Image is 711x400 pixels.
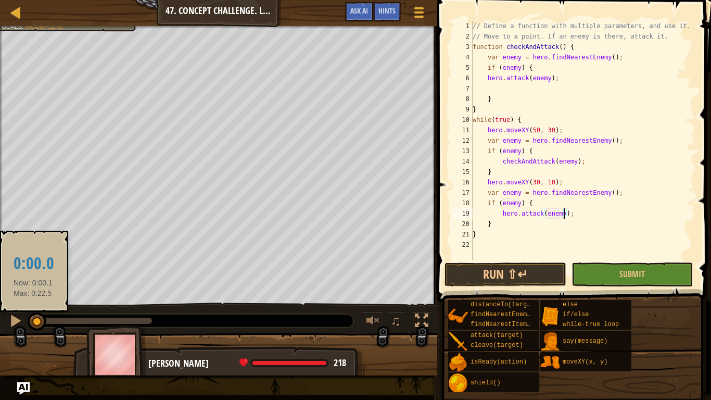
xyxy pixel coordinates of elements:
div: health: 218 / 218 [239,358,346,368]
div: 11 [452,125,473,135]
div: 17 [452,187,473,198]
span: findNearestItem() [471,321,534,328]
img: portrait.png [448,373,468,393]
button: Run ⇧↵ [445,262,566,286]
button: Ask AI [345,2,373,21]
span: distanceTo(target) [471,301,538,308]
button: Ask AI [17,382,30,395]
h2: 0:00.0 [14,255,54,273]
button: Ctrl + P: Pause [5,311,26,333]
img: portrait.png [540,332,560,352]
span: Ask AI [350,6,368,16]
div: 8 [452,94,473,104]
div: 18 [452,198,473,208]
span: moveXY(x, y) [563,358,607,366]
span: say(message) [563,337,607,345]
button: Adjust volume [363,311,384,333]
div: 2 [452,31,473,42]
div: 21 [452,229,473,240]
span: 218 [334,356,346,369]
div: 12 [452,135,473,146]
div: 4 [452,52,473,63]
button: ♫ [389,311,407,333]
span: Hints [378,6,396,16]
div: 1 [452,21,473,31]
img: portrait.png [540,306,560,326]
button: Submit [572,262,693,286]
img: portrait.png [540,353,560,372]
img: portrait.png [448,353,468,372]
div: 14 [452,156,473,167]
div: 15 [452,167,473,177]
img: portrait.png [448,306,468,326]
div: 6 [452,73,473,83]
span: else [563,301,578,308]
span: shield() [471,379,501,386]
div: 19 [452,208,473,219]
span: attack(target) [471,332,523,339]
button: Show game menu [406,2,432,27]
span: isReady(action) [471,358,527,366]
div: Now: 0:00.1 Max: 0:22.5 [6,240,61,304]
span: if/else [563,311,589,318]
div: 20 [452,219,473,229]
div: 10 [452,115,473,125]
button: Toggle fullscreen [411,311,432,333]
span: while-true loop [563,321,619,328]
div: [PERSON_NAME] [148,357,354,370]
span: ♫ [391,313,401,329]
div: 9 [452,104,473,115]
span: findNearestEnemy() [471,311,538,318]
span: Submit [619,268,645,280]
div: 16 [452,177,473,187]
img: portrait.png [448,332,468,352]
img: thang_avatar_frame.png [86,326,147,383]
div: 7 [452,83,473,94]
span: cleave(target) [471,342,523,349]
div: 5 [452,63,473,73]
div: 3 [452,42,473,52]
div: 13 [452,146,473,156]
div: 22 [452,240,473,250]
